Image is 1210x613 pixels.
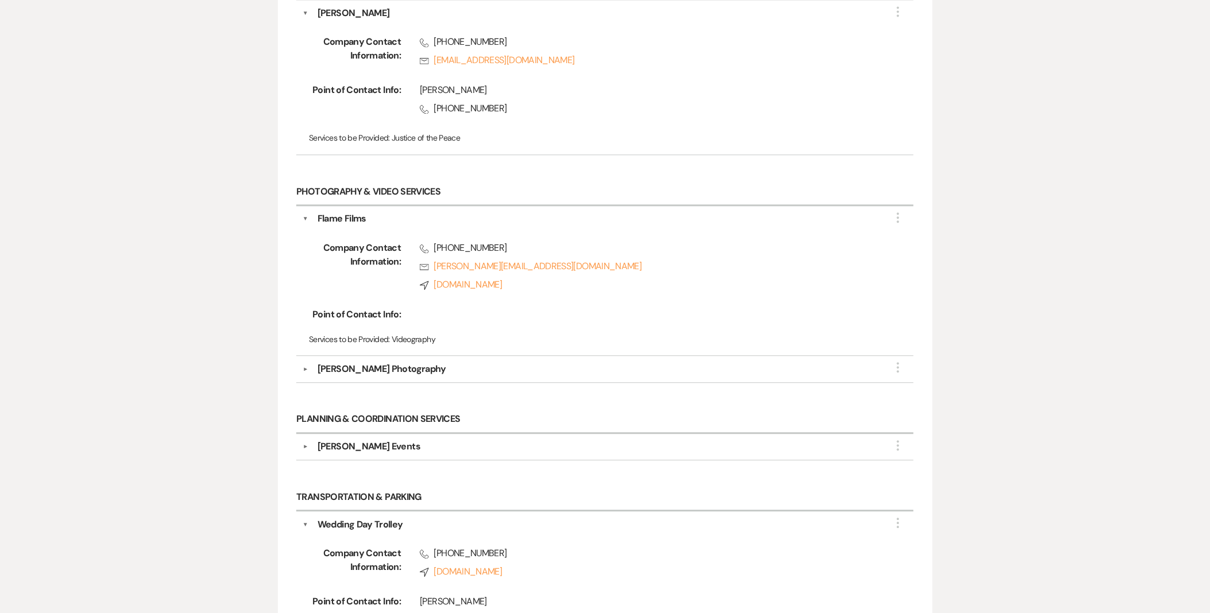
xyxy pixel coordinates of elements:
div: Wedding Day Trolley [318,518,403,531]
span: [PHONE_NUMBER] [420,546,877,560]
p: Justice of the Peace [309,131,901,144]
span: Point of Contact Info: [309,83,401,120]
button: ▼ [299,444,312,449]
span: Company Contact Information: [309,35,401,72]
span: [PHONE_NUMBER] [420,102,877,115]
span: Services to be Provided: [309,133,390,143]
div: [PERSON_NAME] [420,83,877,97]
span: [PHONE_NUMBER] [420,35,877,49]
div: [PERSON_NAME] Photography [318,362,446,376]
h6: Planning & Coordination Services [296,407,913,434]
button: ▼ [303,212,308,226]
p: Videography [309,333,901,346]
a: [DOMAIN_NAME] [420,565,877,579]
a: [PERSON_NAME][EMAIL_ADDRESS][DOMAIN_NAME] [420,259,877,273]
h6: Transportation & Parking [296,484,913,511]
button: ▼ [303,518,308,531]
span: Point of Contact Info: [309,308,401,321]
span: Company Contact Information: [309,546,401,583]
button: ▼ [303,6,308,20]
span: Services to be Provided: [309,334,390,344]
a: [DOMAIN_NAME] [420,278,877,292]
div: [PERSON_NAME] [420,595,877,608]
span: [PHONE_NUMBER] [420,241,877,255]
a: [EMAIL_ADDRESS][DOMAIN_NAME] [420,53,877,67]
button: ▼ [299,366,312,372]
div: Flame Films [318,212,366,226]
span: Company Contact Information: [309,241,401,296]
div: [PERSON_NAME] Events [318,440,420,453]
h6: Photography & Video Services [296,179,913,206]
div: [PERSON_NAME] [318,6,390,20]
